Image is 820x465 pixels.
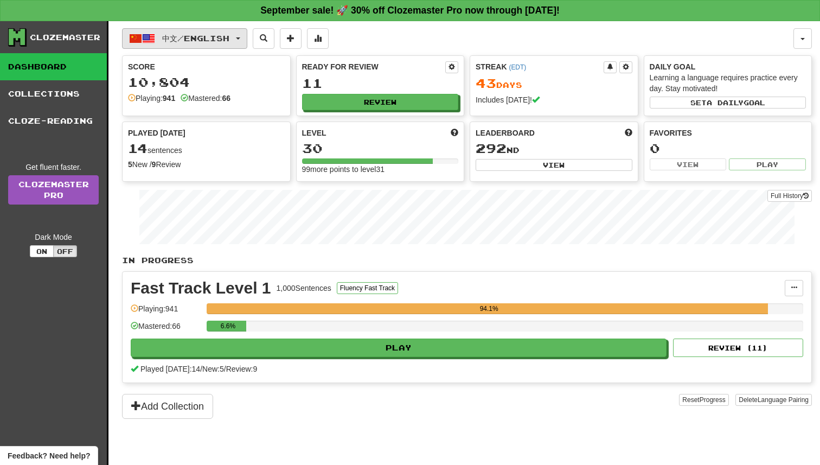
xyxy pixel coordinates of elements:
div: nd [476,142,632,156]
div: Ready for Review [302,61,446,72]
button: Search sentences [253,28,274,49]
button: Review [302,94,459,110]
span: Language Pairing [758,396,809,404]
button: Play [131,339,667,357]
button: DeleteLanguage Pairing [735,394,812,406]
div: Streak [476,61,604,72]
div: Daily Goal [650,61,806,72]
button: ResetProgress [679,394,728,406]
span: Open feedback widget [8,450,90,461]
span: Review: 9 [226,365,258,373]
p: In Progress [122,255,812,266]
div: 30 [302,142,459,155]
a: ClozemasterPro [8,175,99,205]
button: Review (11) [673,339,803,357]
span: Leaderboard [476,128,535,138]
div: Playing: 941 [131,303,201,321]
strong: 941 [163,94,175,103]
div: Score [128,61,285,72]
div: Mastered: 66 [131,321,201,339]
div: 94.1% [210,303,768,314]
span: a daily [707,99,744,106]
button: Full History [767,190,812,202]
div: Favorites [650,128,806,138]
button: View [650,158,727,170]
div: Learning a language requires practice every day. Stay motivated! [650,72,806,94]
button: Add sentence to collection [280,28,302,49]
span: 43 [476,75,496,91]
div: Clozemaster [30,32,100,43]
span: This week in points, UTC [625,128,632,138]
strong: 5 [128,160,132,169]
div: 99 more points to level 31 [302,164,459,175]
span: / [200,365,202,373]
button: Seta dailygoal [650,97,806,109]
button: View [476,159,632,171]
div: Dark Mode [8,232,99,243]
div: Mastered: [181,93,230,104]
span: Progress [700,396,726,404]
div: Playing: [128,93,175,104]
div: sentences [128,142,285,156]
div: Get fluent faster. [8,162,99,173]
button: Play [729,158,806,170]
div: 6.6% [210,321,246,332]
div: New / Review [128,159,285,170]
a: (EDT) [509,63,526,71]
strong: September sale! 🚀 30% off Clozemaster Pro now through [DATE]! [260,5,560,16]
button: Add Collection [122,394,213,419]
span: Score more points to level up [451,128,458,138]
div: Fast Track Level 1 [131,280,271,296]
div: 11 [302,77,459,90]
span: 14 [128,141,148,156]
div: Includes [DATE]! [476,94,632,105]
div: 10,804 [128,75,285,89]
span: 中文 / English [162,34,229,43]
button: More stats [307,28,329,49]
button: Fluency Fast Track [337,282,398,294]
strong: 9 [152,160,156,169]
span: Level [302,128,326,138]
div: Day s [476,77,632,91]
div: 0 [650,142,806,155]
span: / [224,365,226,373]
strong: 66 [222,94,230,103]
span: Played [DATE] [128,128,185,138]
button: Off [53,245,77,257]
span: Played [DATE]: 14 [140,365,200,373]
button: 中文/English [122,28,247,49]
div: 1,000 Sentences [277,283,331,294]
span: New: 5 [202,365,224,373]
button: On [30,245,54,257]
span: 292 [476,141,507,156]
